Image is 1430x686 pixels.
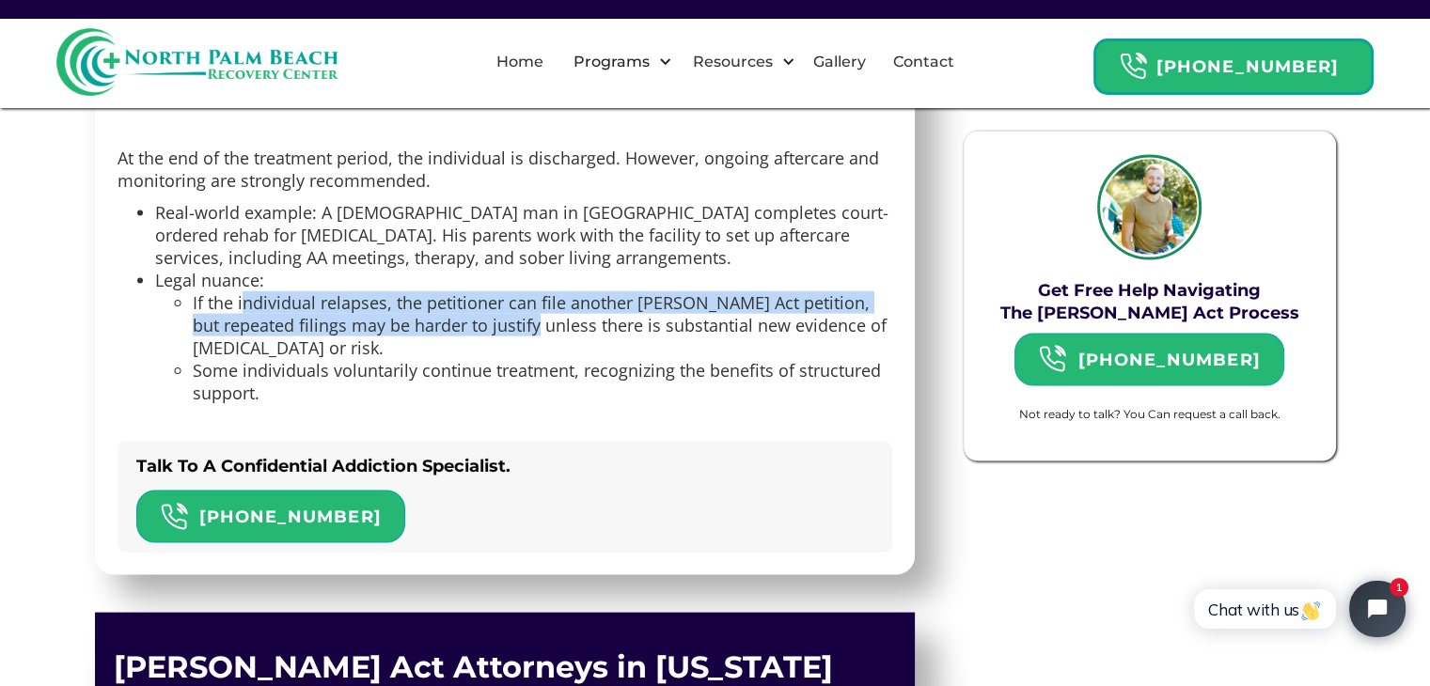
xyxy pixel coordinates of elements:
[199,507,382,527] strong: [PHONE_NUMBER]
[1019,404,1281,423] div: Not ready to talk? You Can request a call back.
[1038,345,1066,374] img: Header Calendar Icons
[882,32,966,92] a: Contact
[114,648,833,685] strong: [PERSON_NAME] Act Attorneys in [US_STATE]
[118,115,892,137] p: ‍
[1093,29,1374,95] a: Header Calendar Icons[PHONE_NUMBER]
[485,32,555,92] a: Home
[1156,56,1339,77] strong: [PHONE_NUMBER]
[155,201,892,269] li: Real-world example: A [DEMOGRAPHIC_DATA] man in [GEOGRAPHIC_DATA] completes court-ordered rehab f...
[160,503,188,532] img: Header Calendar Icons
[193,359,892,404] li: Some individuals voluntarily continue treatment, recognizing the benefits of structured support.
[155,269,892,404] li: Legal nuance:
[193,291,892,359] li: If the individual relapses, the petitioner can file another [PERSON_NAME] Act petition, but repea...
[802,32,877,92] a: Gallery
[1000,278,1299,323] h3: Get Free Help Navigating The [PERSON_NAME] Act Process
[1173,565,1422,653] iframe: Tidio Chat
[136,491,405,543] a: Header Calendar Icons[PHONE_NUMBER]
[687,51,777,73] div: Resources
[1000,404,1299,432] form: Specific Campaign
[1119,52,1147,81] img: Header Calendar Icons
[557,32,676,92] div: Programs
[676,32,799,92] div: Resources
[568,51,653,73] div: Programs
[1077,349,1260,369] strong: [PHONE_NUMBER]
[118,147,892,192] p: At the end of the treatment period, the individual is discharged. However, ongoing aftercare and ...
[1014,333,1283,385] a: Header Calendar Icons[PHONE_NUMBER]
[136,451,892,481] h3: Talk To A Confidential Addiction Specialist.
